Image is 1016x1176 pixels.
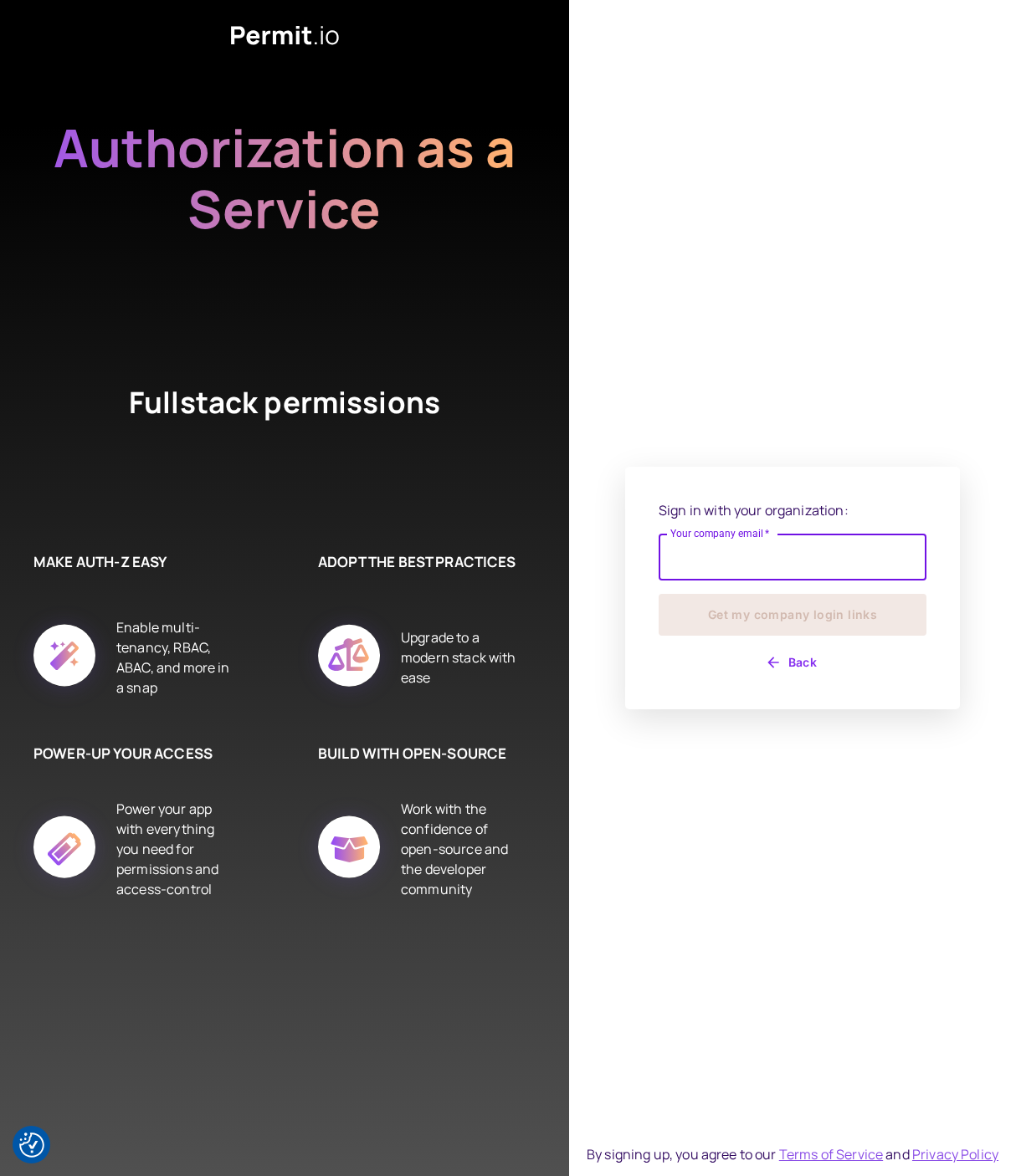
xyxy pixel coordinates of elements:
[670,526,770,540] label: Your company email
[659,500,926,520] p: Sign in with your organization:
[401,797,519,901] div: Work with the confidence of open-source and the developer community
[116,606,234,709] div: Enable multi-tenancy, RBAC, ABAC, and more in a snap
[33,743,234,764] h6: POWER-UP YOUR ACCESS
[116,797,234,901] div: Power your app with everything you need for permissions and access-control
[912,1145,998,1163] a: Privacy Policy
[779,1145,883,1163] a: Terms of Service
[67,382,502,484] h4: Fullstack permissions
[318,743,519,764] h6: BUILD WITH OPEN-SOURCE
[401,606,519,709] div: Upgrade to a modern stack with ease
[33,551,234,573] h6: MAKE AUTH-Z EASY
[19,1133,44,1158] img: Revisit consent button
[19,1133,44,1158] button: Consent Preferences
[318,551,519,573] h6: ADOPT THE BEST PRACTICES
[659,649,926,676] button: Back
[659,594,926,636] button: Get my company login links
[587,1144,998,1164] div: By signing up, you agree to our and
